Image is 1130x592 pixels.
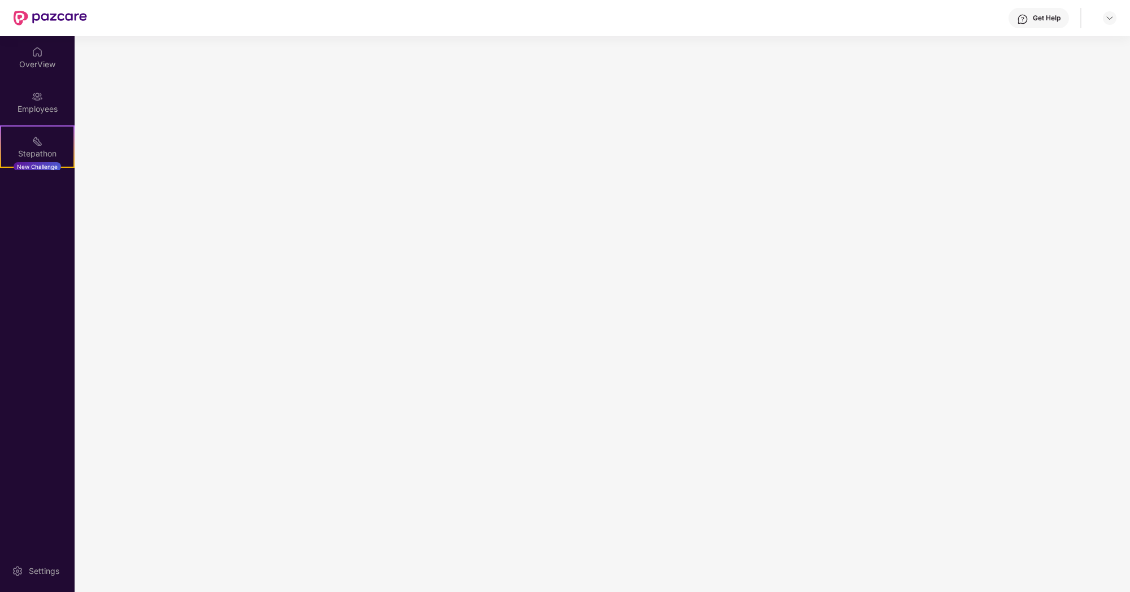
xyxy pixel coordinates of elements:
div: Get Help [1033,14,1061,23]
div: Settings [25,565,63,577]
img: svg+xml;base64,PHN2ZyBpZD0iU2V0dGluZy0yMHgyMCIgeG1sbnM9Imh0dHA6Ly93d3cudzMub3JnLzIwMDAvc3ZnIiB3aW... [12,565,23,577]
img: svg+xml;base64,PHN2ZyBpZD0iSG9tZSIgeG1sbnM9Imh0dHA6Ly93d3cudzMub3JnLzIwMDAvc3ZnIiB3aWR0aD0iMjAiIG... [32,46,43,58]
img: svg+xml;base64,PHN2ZyBpZD0iRHJvcGRvd24tMzJ4MzIiIHhtbG5zPSJodHRwOi8vd3d3LnczLm9yZy8yMDAwL3N2ZyIgd2... [1105,14,1114,23]
img: New Pazcare Logo [14,11,87,25]
img: svg+xml;base64,PHN2ZyB4bWxucz0iaHR0cDovL3d3dy53My5vcmcvMjAwMC9zdmciIHdpZHRoPSIyMSIgaGVpZ2h0PSIyMC... [32,136,43,147]
div: Stepathon [1,148,73,159]
div: New Challenge [14,162,61,171]
img: svg+xml;base64,PHN2ZyBpZD0iSGVscC0zMngzMiIgeG1sbnM9Imh0dHA6Ly93d3cudzMub3JnLzIwMDAvc3ZnIiB3aWR0aD... [1017,14,1028,25]
img: svg+xml;base64,PHN2ZyBpZD0iRW1wbG95ZWVzIiB4bWxucz0iaHR0cDovL3d3dy53My5vcmcvMjAwMC9zdmciIHdpZHRoPS... [32,91,43,102]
